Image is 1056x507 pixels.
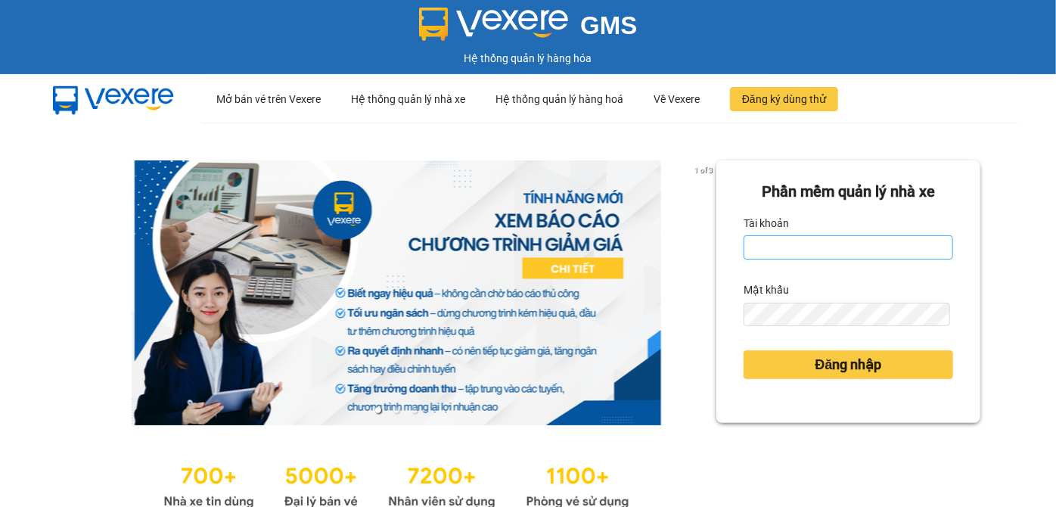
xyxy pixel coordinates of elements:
li: slide item 2 [393,407,399,413]
span: Đăng nhập [815,354,882,375]
div: Phần mềm quản lý nhà xe [744,180,953,204]
li: slide item 1 [375,407,381,413]
div: Hệ thống quản lý hàng hóa [4,50,1052,67]
button: next slide / item [695,160,716,425]
label: Mật khẩu [744,278,789,302]
div: Về Vexere [654,75,700,123]
div: Mở bán vé trên Vexere [216,75,321,123]
p: 1 of 3 [690,160,716,180]
button: Đăng ký dùng thử [730,87,838,111]
button: previous slide / item [76,160,97,425]
span: Đăng ký dùng thử [742,91,826,107]
label: Tài khoản [744,211,789,235]
input: Mật khẩu [744,303,950,326]
div: Hệ thống quản lý nhà xe [351,75,465,123]
button: Đăng nhập [744,350,953,379]
a: GMS [419,23,638,35]
img: logo 2 [419,8,569,41]
img: mbUUG5Q.png [38,74,189,124]
div: Hệ thống quản lý hàng hoá [495,75,623,123]
input: Tài khoản [744,235,953,260]
li: slide item 3 [412,407,418,413]
span: GMS [580,11,637,39]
